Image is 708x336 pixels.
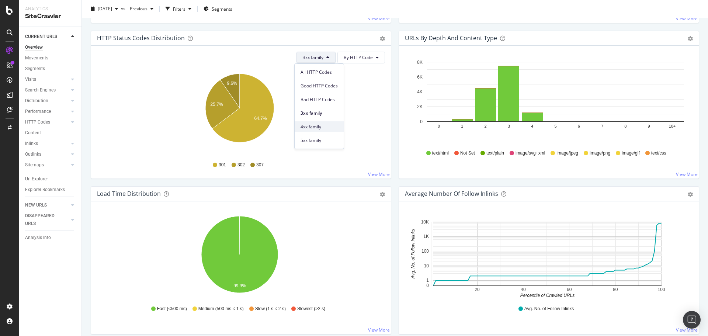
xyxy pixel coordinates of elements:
span: 5xx family [301,137,338,144]
text: 0 [438,124,440,128]
text: 100 [421,249,429,254]
div: Analytics [25,6,76,12]
a: NEW URLS [25,201,69,209]
span: image/gif [622,150,640,156]
text: 3 [508,124,510,128]
text: 1 [461,124,463,128]
span: image/jpeg [556,150,578,156]
a: Visits [25,76,69,83]
div: Performance [25,108,51,115]
svg: A chart. [405,213,690,299]
a: Inlinks [25,140,69,148]
a: View More [368,15,390,22]
div: Movements [25,54,48,62]
div: DISAPPEARED URLS [25,212,62,228]
span: Not Set [460,150,475,156]
a: View More [676,171,698,177]
text: 10 [424,263,429,269]
text: 60 [567,287,572,292]
text: Percentile of Crawled URLs [520,293,575,298]
text: 0 [426,283,429,288]
text: 64.7% [254,116,267,121]
span: Segments [212,6,232,12]
text: 7 [601,124,603,128]
div: Filters [173,6,185,12]
span: 3xx family [301,110,338,117]
text: 8 [624,124,627,128]
div: Explorer Bookmarks [25,186,65,194]
div: HTTP Codes [25,118,50,126]
a: CURRENT URLS [25,33,69,41]
a: View More [368,171,390,177]
a: Content [25,129,76,137]
span: 307 [256,162,264,168]
a: Performance [25,108,69,115]
div: Sitemaps [25,161,44,169]
text: 2 [485,124,487,128]
div: gear [688,36,693,41]
div: Url Explorer [25,175,48,183]
div: gear [688,192,693,197]
span: image/svg+xml [516,150,545,156]
span: Previous [127,6,147,12]
text: 0 [420,119,423,124]
text: 2K [417,104,423,109]
text: 4K [417,89,423,94]
text: 4 [531,124,533,128]
text: 5 [554,124,556,128]
span: text/html [432,150,449,156]
text: 1 [426,278,429,283]
svg: A chart. [97,69,382,155]
div: Overview [25,44,43,51]
span: Slowest (>2 s) [297,306,325,312]
a: DISAPPEARED URLS [25,212,69,228]
div: Segments [25,65,45,73]
div: Visits [25,76,36,83]
text: 9 [648,124,650,128]
a: Overview [25,44,76,51]
div: gear [380,192,385,197]
a: Movements [25,54,76,62]
div: Content [25,129,41,137]
span: 2025 Sep. 23rd [98,6,112,12]
text: 9.6% [227,81,237,86]
a: Segments [25,65,76,73]
text: 80 [613,287,618,292]
text: Avg. No. of Follow Inlinks [410,229,416,279]
div: URLs by Depth and Content Type [405,34,497,42]
span: By HTTP Code [344,54,373,60]
div: NEW URLS [25,201,47,209]
text: 40 [521,287,526,292]
button: 3xx family [296,52,336,63]
div: Search Engines [25,86,56,94]
svg: A chart. [97,213,382,299]
button: Previous [127,3,156,15]
text: 10K [421,219,429,225]
button: By HTTP Code [337,52,385,63]
text: 10+ [669,124,676,128]
div: Average Number of Follow Inlinks [405,190,498,197]
span: 302 [237,162,245,168]
div: CURRENT URLS [25,33,57,41]
text: 99.9% [233,283,246,288]
div: Load Time Distribution [97,190,161,197]
a: View More [676,15,698,22]
button: [DATE] [88,3,121,15]
svg: A chart. [405,58,690,143]
span: Slow (1 s < 2 s) [255,306,286,312]
span: vs [121,5,127,11]
a: View More [676,327,698,333]
button: Segments [201,3,235,15]
text: 1K [423,234,429,239]
span: text/css [651,150,666,156]
span: 4xx family [301,124,338,130]
a: Distribution [25,97,69,105]
a: Sitemaps [25,161,69,169]
a: View More [368,327,390,333]
a: Outlinks [25,150,69,158]
span: All HTTP Codes [301,69,338,76]
a: Analysis Info [25,234,76,242]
